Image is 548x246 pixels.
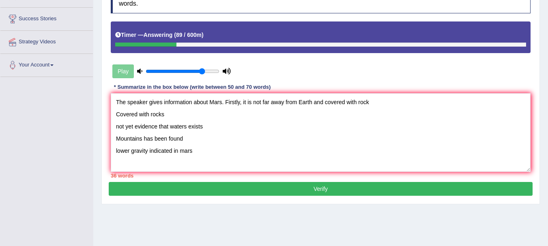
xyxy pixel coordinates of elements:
button: Verify [109,182,533,196]
a: Strategy Videos [0,31,93,51]
a: Success Stories [0,8,93,28]
b: ( [174,32,176,38]
div: 36 words [111,172,531,180]
div: * Summarize in the box below (write between 50 and 70 words) [111,83,274,91]
b: Answering [144,32,173,38]
a: Your Account [0,54,93,74]
b: 89 / 600m [176,32,202,38]
b: ) [202,32,204,38]
h5: Timer — [115,32,204,38]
